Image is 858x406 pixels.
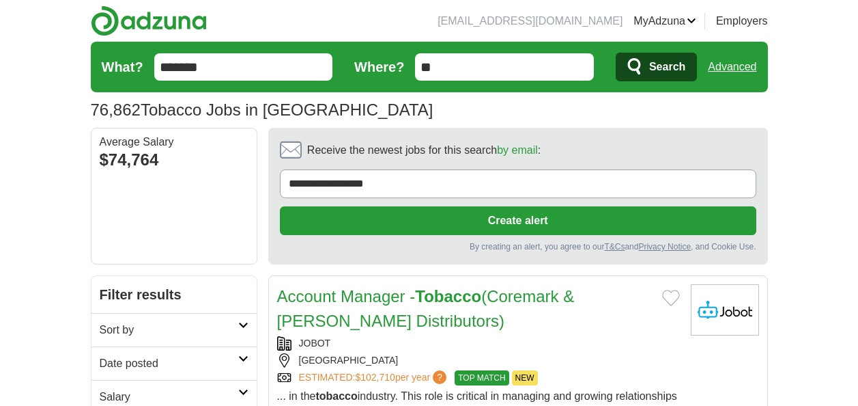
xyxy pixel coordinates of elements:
[354,57,404,77] label: Where?
[633,13,696,29] a: MyAdzuna
[415,287,481,306] strong: Tobacco
[315,390,357,402] strong: tobacco
[102,57,143,77] label: What?
[497,144,538,156] a: by email
[638,242,691,252] a: Privacy Notice
[91,5,207,36] img: Adzuna logo
[716,13,768,29] a: Employers
[91,313,257,347] a: Sort by
[91,276,257,313] h2: Filter results
[616,53,697,81] button: Search
[512,370,538,385] span: NEW
[277,353,680,368] div: [GEOGRAPHIC_DATA]
[280,241,756,253] div: By creating an alert, you agree to our and , and Cookie Use.
[100,137,248,148] div: Average Salary
[662,290,680,306] button: Add to favorite jobs
[438,13,623,29] li: [EMAIL_ADDRESS][DOMAIN_NAME]
[355,372,395,383] span: $102,710
[299,370,450,385] a: ESTIMATED:$102,710per year?
[91,100,433,119] h1: Tobacco Jobs in [GEOGRAPHIC_DATA]
[280,206,756,235] button: Create alert
[91,98,141,122] span: 76,862
[100,389,238,405] h2: Salary
[708,53,756,81] a: Advanced
[299,338,331,349] a: JOBOT
[649,53,685,81] span: Search
[91,347,257,380] a: Date posted
[100,322,238,338] h2: Sort by
[277,287,575,330] a: Account Manager -Tobacco(Coremark & [PERSON_NAME] Distributors)
[455,370,509,385] span: TOP MATCH
[100,148,248,172] div: $74,764
[100,355,238,372] h2: Date posted
[691,284,759,336] img: Jobot logo
[433,370,446,384] span: ?
[307,142,541,159] span: Receive the newest jobs for this search :
[604,242,625,252] a: T&Cs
